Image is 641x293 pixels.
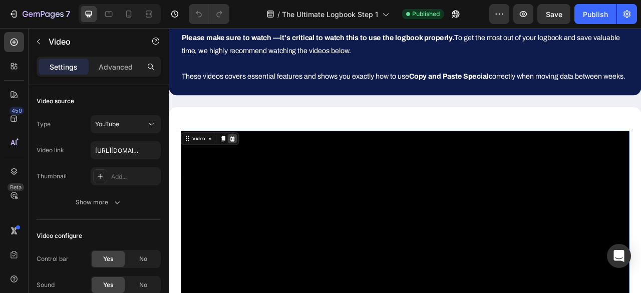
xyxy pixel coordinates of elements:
div: Show more [76,197,122,207]
div: Video source [37,97,74,106]
p: Settings [50,62,78,72]
span: Save [546,10,562,19]
strong: Please make sure to watch —it's critical to watch this to use the logbook properly. [16,8,363,18]
span: No [139,254,147,263]
input: Insert video url here [91,141,161,159]
p: 7 [66,8,70,20]
span: No [139,280,147,289]
div: Control bar [37,254,69,263]
div: Publish [583,9,608,20]
button: Save [537,4,570,24]
span: Yes [103,254,113,263]
span: YouTube [95,120,119,128]
div: Undo/Redo [189,4,229,24]
div: Type [37,120,51,129]
div: Add... [111,172,158,181]
div: Video link [37,146,64,155]
span: Yes [103,280,113,289]
div: Open Intercom Messenger [607,244,631,268]
button: YouTube [91,115,161,133]
strong: Copy and Paste Special [305,57,407,67]
p: These videos covers essential features and shows you exactly how to use correctly when moving dat... [16,54,585,70]
span: / [277,9,280,20]
div: Video [28,136,48,145]
button: Publish [574,4,616,24]
button: Show more [37,193,161,211]
iframe: Design area [169,28,641,293]
div: Beta [8,183,24,191]
p: To get the most out of your logbook and save valuable time, we highly recommend watching the vide... [16,5,585,37]
div: Sound [37,280,55,289]
p: Video [49,36,134,48]
div: Thumbnail [37,172,67,181]
span: The Ultimate Logbook Step 1 [282,9,378,20]
p: Advanced [99,62,133,72]
button: 7 [4,4,75,24]
span: Published [412,10,440,19]
div: 450 [10,107,24,115]
div: Video configure [37,231,82,240]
